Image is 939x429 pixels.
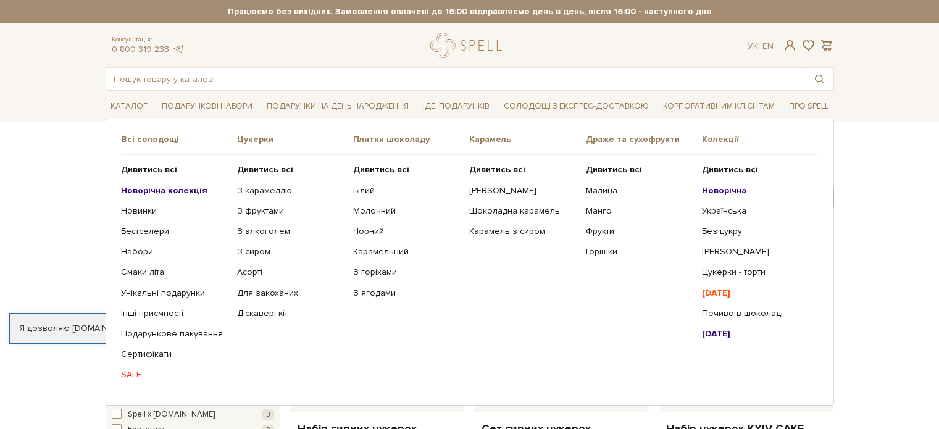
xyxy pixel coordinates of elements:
[262,97,414,116] a: Подарунки на День народження
[702,226,809,237] a: Без цукру
[121,164,177,175] b: Дивитись всі
[121,288,228,299] a: Унікальні подарунки
[430,33,507,58] a: logo
[805,68,833,90] button: Пошук товару у каталозі
[121,267,228,278] a: Смаки літа
[702,134,818,145] span: Колекції
[586,164,642,175] b: Дивитись всі
[121,349,228,360] a: Сертифікати
[106,97,152,116] a: Каталог
[237,267,344,278] a: Асорті
[702,288,809,299] a: [DATE]
[121,246,228,257] a: Набори
[106,119,834,405] div: Каталог
[762,41,774,51] a: En
[121,206,228,217] a: Новинки
[702,328,809,339] a: [DATE]
[469,134,585,145] span: Карамель
[121,328,228,339] a: Подарункове пакування
[237,246,344,257] a: З сиром
[469,185,576,196] a: [PERSON_NAME]
[586,134,702,145] span: Драже та сухофрукти
[469,226,576,237] a: Карамель з сиром
[702,206,809,217] a: Українська
[112,409,274,421] button: Spell x [DOMAIN_NAME] 3
[237,134,353,145] span: Цукерки
[262,409,274,420] span: 3
[237,164,344,175] a: Дивитись всі
[237,185,344,196] a: З карамеллю
[758,41,760,51] span: |
[237,288,344,299] a: Для закоханих
[237,226,344,237] a: З алкоголем
[586,164,693,175] a: Дивитись всі
[353,185,460,196] a: Білий
[121,369,228,380] a: SALE
[353,267,460,278] a: З горіхами
[586,226,693,237] a: Фрукти
[106,6,834,17] strong: Працюємо без вихідних. Замовлення оплачені до 16:00 відправляємо день в день, після 16:00 - насту...
[112,36,185,44] span: Консультація:
[702,288,730,298] b: [DATE]
[128,409,215,421] span: Spell x [DOMAIN_NAME]
[702,308,809,319] a: Печиво в шоколаді
[237,308,344,319] a: Діскавері кіт
[353,134,469,145] span: Плитки шоколаду
[469,164,525,175] b: Дивитись всі
[702,185,809,196] a: Новорічна
[586,246,693,257] a: Горішки
[702,164,758,175] b: Дивитись всі
[748,41,774,52] div: Ук
[702,267,809,278] a: Цукерки - торти
[784,97,833,116] a: Про Spell
[121,134,237,145] span: Всі солодощі
[469,206,576,217] a: Шоколадна карамель
[658,97,780,116] a: Корпоративним клієнтам
[121,308,228,319] a: Інші приємності
[586,185,693,196] a: Малина
[353,164,409,175] b: Дивитись всі
[586,206,693,217] a: Манго
[702,328,730,339] b: [DATE]
[353,206,460,217] a: Молочний
[353,164,460,175] a: Дивитись всі
[702,246,809,257] a: [PERSON_NAME]
[702,164,809,175] a: Дивитись всі
[353,288,460,299] a: З ягодами
[172,44,185,54] a: telegram
[353,246,460,257] a: Карамельний
[237,164,293,175] b: Дивитись всі
[121,185,207,196] b: Новорічна колекція
[237,206,344,217] a: З фруктами
[121,164,228,175] a: Дивитись всі
[353,226,460,237] a: Чорний
[499,96,654,117] a: Солодощі з експрес-доставкою
[469,164,576,175] a: Дивитись всі
[10,323,344,334] div: Я дозволяю [DOMAIN_NAME] використовувати
[121,185,228,196] a: Новорічна колекція
[702,185,746,196] b: Новорічна
[121,226,228,237] a: Бестселери
[112,44,169,54] a: 0 800 319 233
[418,97,495,116] a: Ідеї подарунків
[157,97,257,116] a: Подарункові набори
[106,68,805,90] input: Пошук товару у каталозі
